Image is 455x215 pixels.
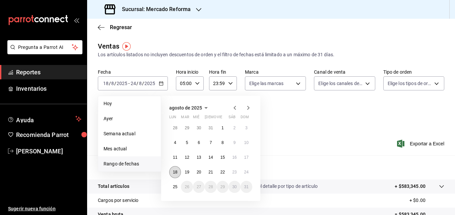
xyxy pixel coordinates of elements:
[103,81,109,86] input: --
[181,181,193,193] button: 26 de agosto de 2025
[104,145,155,152] span: Mes actual
[217,115,222,122] abbr: viernes
[205,151,216,163] button: 14 de agosto de 2025
[241,166,252,178] button: 24 de agosto de 2025
[232,185,237,189] abbr: 30 de agosto de 2025
[136,81,138,86] span: /
[245,70,306,74] label: Marca
[122,42,131,51] img: Tooltip marker
[173,185,177,189] abbr: 25 de agosto de 2025
[241,115,249,122] abbr: domingo
[409,197,444,204] p: + $0.00
[173,126,177,130] abbr: 28 de julio de 2025
[205,115,244,122] abbr: jueves
[181,151,193,163] button: 12 de agosto de 2025
[104,160,155,167] span: Rango de fechas
[205,166,216,178] button: 21 de agosto de 2025
[197,185,201,189] abbr: 27 de agosto de 2025
[245,126,248,130] abbr: 3 de agosto de 2025
[221,126,224,130] abbr: 1 de agosto de 2025
[110,24,132,30] span: Regresar
[208,126,213,130] abbr: 31 de julio de 2025
[139,81,142,86] input: --
[198,140,200,145] abbr: 6 de agosto de 2025
[98,24,132,30] button: Regresar
[241,181,252,193] button: 31 de agosto de 2025
[193,115,199,122] abbr: miércoles
[208,170,213,174] abbr: 21 de agosto de 2025
[181,137,193,149] button: 5 de agosto de 2025
[241,151,252,163] button: 17 de agosto de 2025
[388,80,432,87] span: Elige los tipos de orden
[169,166,181,178] button: 18 de agosto de 2025
[205,137,216,149] button: 7 de agosto de 2025
[193,122,205,134] button: 30 de julio de 2025
[16,84,81,93] span: Inventarios
[233,140,236,145] abbr: 9 de agosto de 2025
[5,49,82,56] a: Pregunta a Parrot AI
[208,185,213,189] abbr: 28 de agosto de 2025
[173,155,177,160] abbr: 11 de agosto de 2025
[173,170,177,174] abbr: 18 de agosto de 2025
[229,115,236,122] abbr: sábado
[244,170,249,174] abbr: 24 de agosto de 2025
[221,140,224,145] abbr: 8 de agosto de 2025
[117,5,191,13] h3: Sucursal: Mercado Reforma
[210,140,212,145] abbr: 7 de agosto de 2025
[193,181,205,193] button: 27 de agosto de 2025
[16,147,81,156] span: [PERSON_NAME]
[383,70,444,74] label: Tipo de orden
[193,166,205,178] button: 20 de agosto de 2025
[220,185,225,189] abbr: 29 de agosto de 2025
[185,170,189,174] abbr: 19 de agosto de 2025
[98,183,129,190] p: Total artículos
[114,81,116,86] span: /
[193,137,205,149] button: 6 de agosto de 2025
[205,122,216,134] button: 31 de julio de 2025
[217,122,229,134] button: 1 de agosto de 2025
[104,100,155,107] span: Hoy
[244,155,249,160] abbr: 17 de agosto de 2025
[98,197,139,204] p: Cargos por servicio
[169,115,176,122] abbr: lunes
[220,170,225,174] abbr: 22 de agosto de 2025
[229,181,240,193] button: 30 de agosto de 2025
[233,126,236,130] abbr: 2 de agosto de 2025
[16,130,81,139] span: Recomienda Parrot
[104,115,155,122] span: Ayer
[109,81,111,86] span: /
[209,70,237,74] label: Hora fin
[169,105,202,111] span: agosto de 2025
[398,140,444,148] button: Exportar a Excel
[314,70,375,74] label: Canal de venta
[197,126,201,130] abbr: 30 de julio de 2025
[185,185,189,189] abbr: 26 de agosto de 2025
[205,181,216,193] button: 28 de agosto de 2025
[217,151,229,163] button: 15 de agosto de 2025
[185,126,189,130] abbr: 29 de julio de 2025
[16,68,81,77] span: Reportes
[318,80,363,87] span: Elige los canales de venta
[174,140,176,145] abbr: 4 de agosto de 2025
[16,115,73,123] span: Ayuda
[169,137,181,149] button: 4 de agosto de 2025
[217,166,229,178] button: 22 de agosto de 2025
[116,81,128,86] input: ----
[244,140,249,145] abbr: 10 de agosto de 2025
[232,170,237,174] abbr: 23 de agosto de 2025
[169,181,181,193] button: 25 de agosto de 2025
[186,140,188,145] abbr: 5 de agosto de 2025
[197,155,201,160] abbr: 13 de agosto de 2025
[130,81,136,86] input: --
[244,185,249,189] abbr: 31 de agosto de 2025
[229,122,240,134] button: 2 de agosto de 2025
[229,166,240,178] button: 23 de agosto de 2025
[217,137,229,149] button: 8 de agosto de 2025
[197,170,201,174] abbr: 20 de agosto de 2025
[18,44,72,51] span: Pregunta a Parrot AI
[98,51,444,58] div: Los artículos listados no incluyen descuentos de orden y el filtro de fechas está limitado a un m...
[193,151,205,163] button: 13 de agosto de 2025
[185,155,189,160] abbr: 12 de agosto de 2025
